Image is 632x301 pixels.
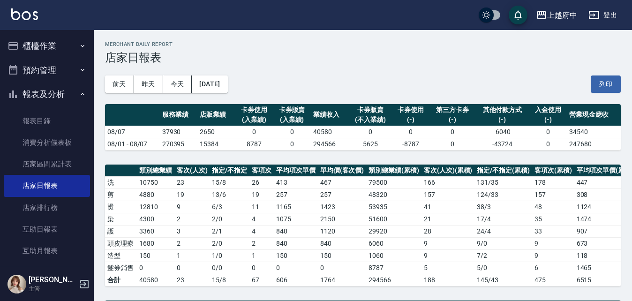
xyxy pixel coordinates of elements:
[197,126,235,138] td: 2650
[210,213,249,225] td: 2 / 0
[274,237,318,249] td: 840
[318,274,367,286] td: 1764
[274,176,318,188] td: 413
[174,225,210,237] td: 3
[478,115,527,125] div: (-)
[105,274,137,286] td: 合計
[430,138,476,150] td: 0
[174,262,210,274] td: 0
[174,237,210,249] td: 2
[174,213,210,225] td: 2
[366,262,421,274] td: 8787
[547,9,577,21] div: 上越府中
[210,262,249,274] td: 0 / 0
[474,176,532,188] td: 131 / 35
[532,188,574,201] td: 157
[366,213,421,225] td: 51600
[249,213,274,225] td: 4
[8,275,26,293] img: Person
[421,262,475,274] td: 5
[475,126,529,138] td: -6040
[532,115,565,125] div: (-)
[366,225,421,237] td: 29920
[4,240,90,262] a: 互助月報表
[318,176,367,188] td: 467
[394,115,428,125] div: (-)
[29,275,76,285] h5: [PERSON_NAME]
[105,126,160,138] td: 08/07
[210,225,249,237] td: 2 / 1
[509,6,527,24] button: save
[392,126,430,138] td: 0
[275,105,308,115] div: 卡券販賣
[532,165,574,177] th: 客項次(累積)
[474,225,532,237] td: 24 / 4
[160,126,198,138] td: 37930
[311,104,349,126] th: 業績收入
[430,126,476,138] td: 0
[274,262,318,274] td: 0
[351,115,390,125] div: (不入業績)
[105,201,137,213] td: 燙
[421,237,475,249] td: 9
[249,201,274,213] td: 11
[249,188,274,201] td: 19
[366,165,421,177] th: 類別總業績(累積)
[4,262,90,283] a: 互助排行榜
[134,75,163,93] button: 昨天
[432,115,474,125] div: (-)
[532,176,574,188] td: 178
[137,188,174,201] td: 4880
[174,201,210,213] td: 9
[421,201,475,213] td: 41
[311,138,349,150] td: 294566
[532,225,574,237] td: 33
[210,176,249,188] td: 15 / 8
[421,188,475,201] td: 157
[394,105,428,115] div: 卡券使用
[174,176,210,188] td: 23
[249,225,274,237] td: 4
[4,197,90,218] a: 店家排行榜
[249,274,274,286] td: 67
[160,104,198,126] th: 服務業績
[274,274,318,286] td: 606
[475,138,529,150] td: -43724
[105,138,160,150] td: 08/01 - 08/07
[366,237,421,249] td: 6060
[105,51,621,64] h3: 店家日報表
[474,274,532,286] td: 145/43
[366,249,421,262] td: 1060
[238,105,271,115] div: 卡券使用
[529,138,567,150] td: 0
[474,262,532,274] td: 5 / 0
[532,249,574,262] td: 9
[567,126,621,138] td: 34540
[105,75,134,93] button: 前天
[311,126,349,138] td: 40580
[366,188,421,201] td: 48320
[348,138,392,150] td: 5625
[163,75,192,93] button: 今天
[474,188,532,201] td: 124 / 33
[273,138,311,150] td: 0
[160,138,198,150] td: 270395
[210,165,249,177] th: 指定/不指定
[274,213,318,225] td: 1075
[210,201,249,213] td: 6 / 3
[197,104,235,126] th: 店販業績
[318,225,367,237] td: 1120
[137,201,174,213] td: 12810
[174,165,210,177] th: 客次(人次)
[366,274,421,286] td: 294566
[105,41,621,47] h2: Merchant Daily Report
[318,237,367,249] td: 840
[249,249,274,262] td: 1
[421,274,475,286] td: 188
[474,249,532,262] td: 7 / 2
[351,105,390,115] div: 卡券販賣
[421,225,475,237] td: 28
[137,274,174,286] td: 40580
[318,188,367,201] td: 257
[474,237,532,249] td: 9 / 0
